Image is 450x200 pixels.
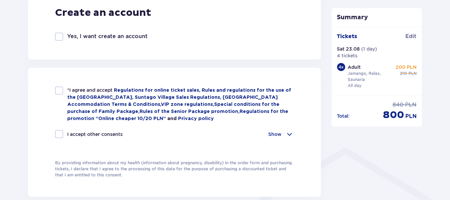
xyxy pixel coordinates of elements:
[337,113,350,119] p: Total :
[337,63,345,71] div: 4 x
[67,87,294,122] p: , , ,
[55,160,294,178] p: By providing information about my health (information about pregnancy, disability) in the order f...
[361,46,377,52] p: ( 1 day )
[114,88,202,93] a: Regulations for online ticket sales,
[67,87,114,93] span: *I agree and accept
[135,95,223,100] a: Suntago Village Sales Regulations,
[408,70,417,77] p: PLN
[332,13,422,22] p: Summary
[348,70,395,83] p: Jamango, Relax, Saunaria
[178,116,214,121] a: Privacy policy
[348,64,361,70] p: Adult
[269,131,282,138] p: Show
[337,46,360,52] p: Sat 23.08
[405,33,417,40] a: Edit
[337,33,357,40] p: Tickets
[405,101,417,109] p: PLN
[167,116,178,121] span: and
[393,101,404,109] p: 840
[383,109,404,121] p: 800
[348,83,362,89] p: All day
[337,52,358,59] p: 4 tickets
[400,70,407,77] p: 210
[161,102,213,107] a: VIP zone regulations
[405,113,417,120] p: PLN
[140,109,238,114] a: Rules of the Senior Package promotion
[396,64,417,70] p: 200 PLN
[67,131,123,138] p: I accept other consents
[67,33,148,40] p: Yes, I want create an account
[55,6,151,19] p: Create an account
